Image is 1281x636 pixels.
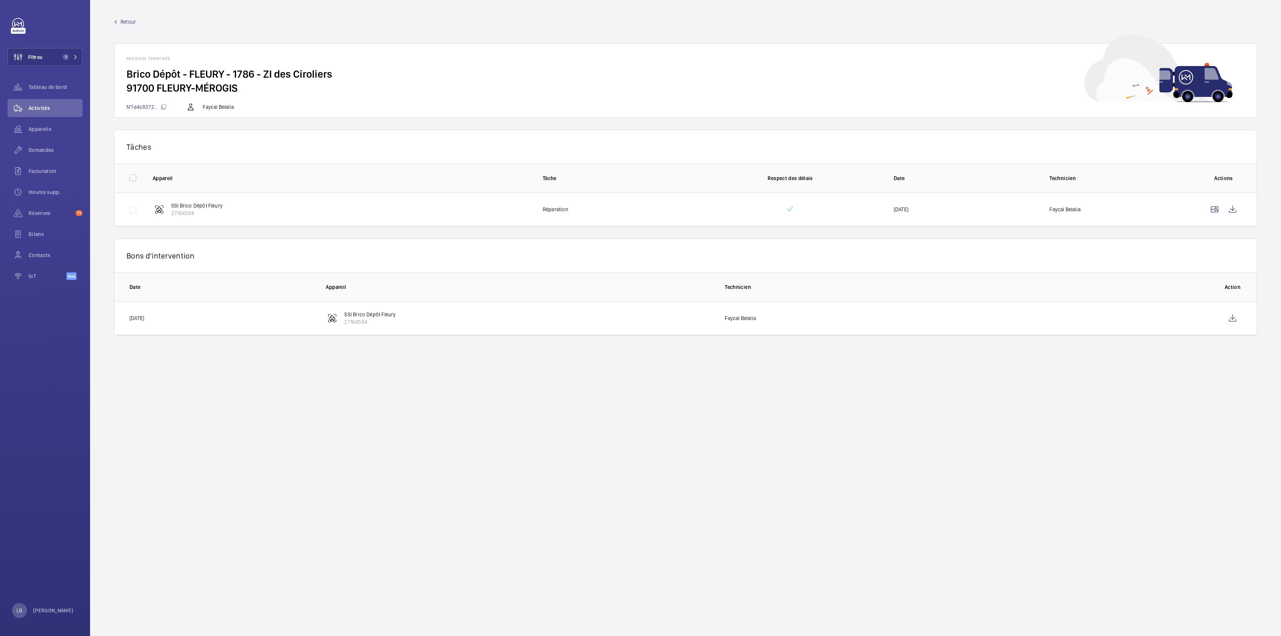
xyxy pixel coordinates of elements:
p: Date [894,174,1038,182]
span: Bilans [29,230,83,238]
p: Date [129,283,314,291]
p: Faycal Belalia [725,314,756,322]
span: N°fd4c8372... [126,104,167,110]
p: [PERSON_NAME] [33,607,74,614]
span: Réserves [29,209,72,217]
p: Respect des délais [698,174,881,182]
p: SSI Brico Dépôt Fleury [344,311,396,318]
span: Activités [29,104,83,112]
p: Action [1224,283,1242,291]
span: Contacts [29,251,83,259]
p: [DATE] [129,314,144,322]
span: Facturation [29,167,83,175]
p: Faycal Belalia [203,103,234,111]
p: Bons d'intervention [126,251,1245,260]
span: 1 [63,54,69,60]
p: Technicien [725,283,1212,291]
h2: 91700 FLEURY-MÉROGIS [126,81,1245,95]
span: Appareils [29,125,83,133]
h2: Brico Dépôt - FLEURY - 1786 - ZI des Ciroliers [126,67,1245,81]
p: Appareil [153,174,531,182]
p: 27164594 [171,209,223,217]
p: Réparation [543,206,568,213]
span: IoT [29,272,66,280]
span: Retour [120,18,136,26]
p: 27164594 [344,318,396,326]
p: LB [17,607,22,614]
span: Beta [66,272,77,280]
p: [DATE] [894,206,908,213]
img: fire_alarm.svg [155,205,164,214]
span: Filtres [28,53,42,61]
span: Heures supp. [29,188,83,196]
span: Demandes [29,146,83,154]
span: 71 [75,210,83,216]
p: Appareil [326,283,713,291]
img: car delivery [1084,35,1233,102]
p: SSI Brico Dépôt Fleury [171,202,223,209]
p: Technicien [1049,174,1194,182]
p: Tâche [543,174,687,182]
p: Actions [1206,174,1242,182]
button: Filtres1 [8,48,83,66]
p: Tâches [126,142,1245,152]
span: Tableau de bord [29,83,83,91]
img: fire_alarm.svg [328,314,337,323]
p: Faycal Belalia [1049,206,1081,213]
h1: Mission terminée [126,56,1245,61]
